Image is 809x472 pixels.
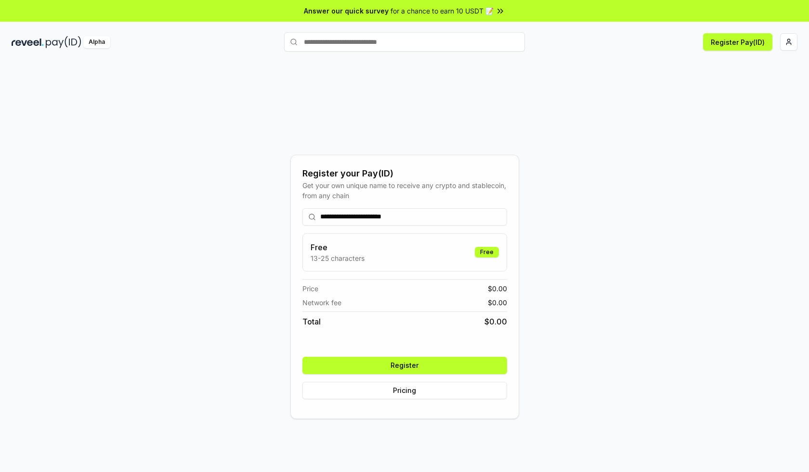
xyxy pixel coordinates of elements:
span: Price [302,283,318,294]
p: 13-25 characters [311,253,365,263]
img: pay_id [46,36,81,48]
span: $ 0.00 [488,297,507,308]
button: Register Pay(ID) [703,33,772,51]
span: $ 0.00 [484,316,507,327]
span: Network fee [302,297,341,308]
span: Answer our quick survey [304,6,389,16]
div: Free [475,247,499,257]
button: Pricing [302,382,507,399]
button: Register [302,357,507,374]
img: reveel_dark [12,36,44,48]
span: $ 0.00 [488,283,507,294]
h3: Free [311,242,365,253]
span: for a chance to earn 10 USDT 📝 [391,6,494,16]
div: Register your Pay(ID) [302,167,507,180]
div: Alpha [83,36,110,48]
div: Get your own unique name to receive any crypto and stablecoin, from any chain [302,180,507,201]
span: Total [302,316,321,327]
